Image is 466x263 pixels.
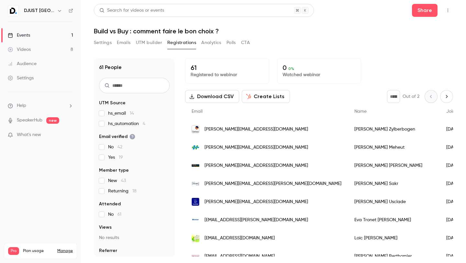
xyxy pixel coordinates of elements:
span: 61 [117,212,121,217]
img: jicap-performance.com [192,180,199,188]
span: Yes [108,154,123,161]
span: 19 [119,155,123,160]
img: thuasne.fr [192,198,199,206]
span: hs_email [108,110,134,117]
img: evolupharm.fr [192,143,199,151]
button: Settings [94,38,112,48]
span: Views [99,224,112,231]
span: [PERSON_NAME][EMAIL_ADDRESS][DOMAIN_NAME] [205,199,308,205]
div: Events [8,32,30,39]
div: Eva Tronet [PERSON_NAME] [348,211,440,229]
div: Audience [8,61,37,67]
span: New [108,177,126,184]
span: No [108,144,122,150]
button: Emails [117,38,130,48]
span: [PERSON_NAME][EMAIL_ADDRESS][DOMAIN_NAME] [205,126,308,133]
span: Returning [108,188,137,194]
p: 61 [191,64,264,72]
li: help-dropdown-opener [8,102,73,109]
span: hs_automation [108,120,145,127]
button: Analytics [201,38,221,48]
span: Email verified [99,133,135,140]
p: Registered to webinar [191,72,264,78]
div: Search for videos or events [99,7,164,14]
span: Help [17,102,26,109]
span: 43 [121,178,126,183]
span: [EMAIL_ADDRESS][DOMAIN_NAME] [205,253,275,260]
button: Polls [227,38,236,48]
span: [PERSON_NAME][EMAIL_ADDRESS][DOMAIN_NAME] [205,144,308,151]
p: 0 [283,64,356,72]
span: 42 [117,145,122,149]
div: [PERSON_NAME] Sakr [348,175,440,193]
span: 14 [130,111,134,116]
span: [PERSON_NAME][EMAIL_ADDRESS][DOMAIN_NAME] [205,162,308,169]
div: Settings [8,75,34,81]
a: Manage [57,248,73,254]
span: 4 [143,121,145,126]
img: nicolas.com [192,252,199,260]
h1: Build vs Buy : comment faire le bon choix ? [94,27,453,35]
span: 0 % [288,66,294,71]
button: UTM builder [136,38,162,48]
div: [PERSON_NAME] Usclade [348,193,440,211]
p: Out of 2 [403,93,419,100]
span: Plan usage [23,248,53,254]
span: Referrer [99,247,117,254]
span: Attended [99,201,121,207]
button: Next page [440,90,453,103]
button: Create Lists [242,90,290,103]
button: Registrations [167,38,196,48]
span: [PERSON_NAME][EMAIL_ADDRESS][PERSON_NAME][DOMAIN_NAME] [205,180,341,187]
span: Email [192,109,203,114]
div: Loïc [PERSON_NAME] [348,229,440,247]
div: [PERSON_NAME] [PERSON_NAME] [348,156,440,175]
a: SpeakerHub [17,117,42,124]
h6: DJUST [GEOGRAPHIC_DATA] [24,7,54,14]
button: CTA [241,38,250,48]
img: DJUST France [8,6,18,16]
iframe: Noticeable Trigger [65,132,73,138]
div: Videos [8,46,31,53]
img: bionatural.swiss [192,234,199,242]
span: new [46,117,59,124]
img: cambos.com [192,125,199,133]
span: 18 [132,189,137,193]
span: Member type [99,167,129,174]
span: Pro [8,247,19,255]
div: [PERSON_NAME] Meheut [348,138,440,156]
div: [PERSON_NAME] Zylberbogen [348,120,440,138]
span: No [108,211,121,218]
span: [EMAIL_ADDRESS][DOMAIN_NAME] [205,235,275,242]
p: No results [99,234,170,241]
h1: 61 People [99,63,122,71]
span: [EMAIL_ADDRESS][PERSON_NAME][DOMAIN_NAME] [205,217,308,223]
span: What's new [17,131,41,138]
p: Watched webinar [283,72,356,78]
button: Download CSV [185,90,239,103]
span: UTM Source [99,100,126,106]
img: baxter.com [192,216,199,224]
button: Share [412,4,438,17]
span: Name [354,109,367,114]
img: cef-fr.com [192,164,199,167]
